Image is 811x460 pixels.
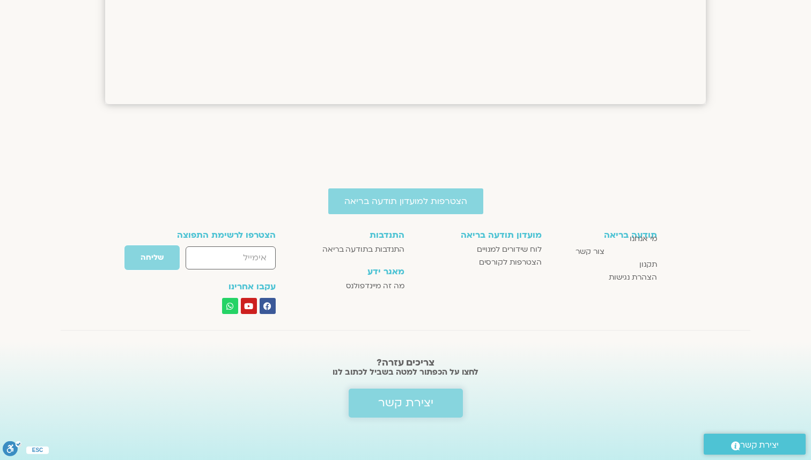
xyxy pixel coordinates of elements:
[552,232,658,245] a: מי אנחנו
[305,280,404,293] a: מה זה מיינדפולנס
[704,434,806,455] a: יצירת קשר
[378,397,433,410] span: יצירת קשר
[305,230,404,240] h3: התנדבות
[552,258,658,271] a: תקנון
[124,245,180,271] button: שליחה
[552,245,605,258] a: צור קשר
[328,195,483,207] a: הצטרפות למועדון תודעה בריאה
[609,271,657,284] span: הצהרת נגישות
[154,230,276,240] h3: הצטרפו לרשימת התפוצה
[604,230,657,240] h3: תודעה בריאה
[344,196,467,206] span: הצטרפות למועדון תודעה בריאה
[415,243,541,256] a: לוח שידורים למנויים
[479,256,542,269] span: הצטרפות לקורסים
[630,232,657,245] span: מי אנחנו
[477,243,542,256] span: לוח שידורים למנויים
[305,267,404,276] h3: מאגר ידע
[576,245,604,258] span: צור קשר
[740,438,779,452] span: יצירת קשר
[349,389,463,418] a: יצירת קשר
[305,243,404,256] a: התנדבות בתודעה בריאה
[186,246,275,269] input: אימייל
[639,258,657,271] span: תקנון
[154,245,276,276] form: טופס חדש
[346,280,404,293] span: מה זה מיינדפולנס
[322,243,404,256] span: התנדבות בתודעה בריאה
[141,253,164,262] span: שליחה
[552,271,658,284] a: הצהרת נגישות
[127,357,685,368] h2: צריכים עזרה?
[604,230,657,232] a: תודעה בריאה
[127,367,685,377] h2: לחצו על הכפתור למטה בשביל לכתוב לנו
[154,282,276,291] h3: עקבו אחרינו
[328,188,483,214] a: הצטרפות למועדון תודעה בריאה
[415,230,541,240] h3: מועדון תודעה בריאה
[415,256,541,269] a: הצטרפות לקורסים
